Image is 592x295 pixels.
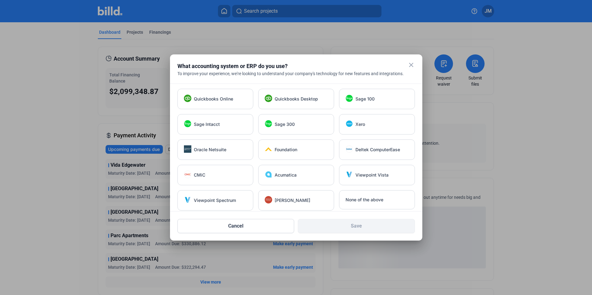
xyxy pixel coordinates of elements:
[346,197,383,203] span: None of the above
[355,121,365,127] span: Xero
[194,121,220,127] span: Sage Intacct
[194,197,236,203] span: Viewpoint Spectrum
[355,172,389,178] span: Viewpoint Vista
[275,147,297,153] span: Foundation
[177,62,399,71] div: What accounting system or ERP do you use?
[275,121,295,127] span: Sage 300
[275,172,297,178] span: Acumatica
[194,172,205,178] span: CMiC
[275,96,318,102] span: Quickbooks Desktop
[194,147,226,153] span: Oracle Netsuite
[177,71,415,77] div: To improve your experience, we're looking to understand your company's technology for new feature...
[275,197,310,203] span: [PERSON_NAME]
[298,219,415,233] button: Save
[407,61,415,69] mat-icon: close
[177,219,294,233] button: Cancel
[355,96,375,102] span: Sage 100
[194,96,233,102] span: Quickbooks Online
[355,147,400,153] span: Deltek ComputerEase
